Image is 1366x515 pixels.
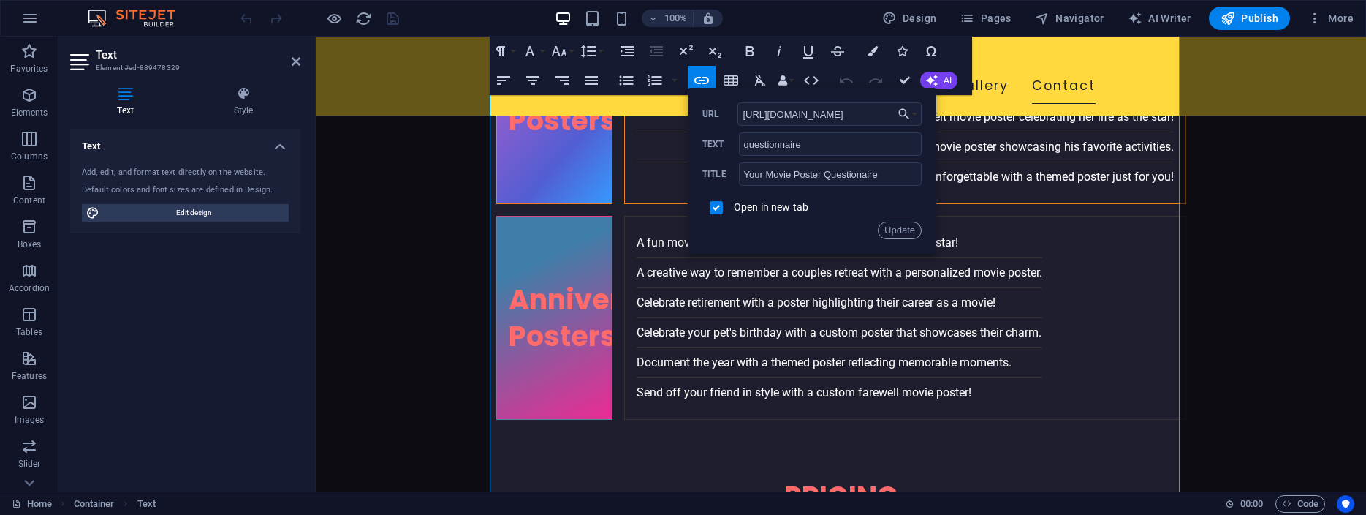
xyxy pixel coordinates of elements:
[74,495,115,513] span: Click to select. Double-click to edit
[642,10,694,27] button: 100%
[613,37,641,66] button: Increase Indent
[490,37,517,66] button: Paragraph Format
[13,195,45,206] p: Content
[84,10,194,27] img: Editor Logo
[1221,11,1278,26] span: Publish
[70,129,300,155] h4: Text
[888,37,916,66] button: Icons
[797,66,825,95] button: HTML
[1275,495,1325,513] button: Code
[794,37,822,66] button: Underline (Ctrl+U)
[519,37,547,66] button: Font Family
[664,10,687,27] h6: 100%
[775,66,796,95] button: Data Bindings
[16,326,42,338] p: Tables
[1122,7,1197,30] button: AI Writer
[490,66,517,95] button: Align Left
[669,66,680,95] button: Ordered List
[1029,7,1110,30] button: Navigator
[876,7,943,30] button: Design
[878,222,922,239] button: Update
[765,37,793,66] button: Italic (Ctrl+I)
[1035,11,1104,26] span: Navigator
[701,37,729,66] button: Subscript
[104,204,284,222] span: Edit design
[702,12,715,25] i: On resize automatically adjust zoom level to fit chosen device.
[1209,7,1290,30] button: Publish
[876,7,943,30] div: Design (Ctrl+Alt+Y)
[824,37,851,66] button: Strikethrough
[1128,11,1191,26] span: AI Writer
[1337,495,1354,513] button: Usercentrics
[9,282,50,294] p: Accordion
[82,204,289,222] button: Edit design
[944,76,952,85] span: AI
[577,66,605,95] button: Align Justify
[746,66,774,95] button: Clear Formatting
[702,139,739,149] label: Text
[960,11,1011,26] span: Pages
[920,72,957,89] button: AI
[832,66,860,95] button: Undo (Ctrl+Z)
[74,495,156,513] nav: breadcrumb
[688,66,716,95] button: Insert Link
[891,66,919,95] button: Confirm (Ctrl+⏎)
[548,66,576,95] button: Align Right
[954,7,1017,30] button: Pages
[11,107,48,119] p: Elements
[354,10,372,27] button: reload
[355,10,372,27] i: Reload page
[82,184,289,197] div: Default colors and font sizes are defined in Design.
[862,66,889,95] button: Redo (Ctrl+Shift+Z)
[1251,498,1253,509] span: :
[96,48,300,61] h2: Text
[702,109,737,119] label: URL
[734,201,808,213] label: Open in new tab
[1225,495,1264,513] h6: Session time
[82,167,289,179] div: Add, edit, and format text directly on the website.
[736,37,764,66] button: Bold (Ctrl+B)
[12,495,52,513] a: Click to cancel selection. Double-click to open Pages
[70,86,186,117] h4: Text
[1282,495,1318,513] span: Code
[11,151,48,162] p: Columns
[917,37,945,66] button: Special Characters
[519,66,547,95] button: Align Center
[10,63,48,75] p: Favorites
[186,86,300,117] h4: Style
[137,495,156,513] span: Click to select. Double-click to edit
[96,61,271,75] h3: Element #ed-889478329
[1308,11,1354,26] span: More
[325,10,343,27] button: Click here to leave preview mode and continue editing
[1240,495,1263,513] span: 00 00
[18,458,41,470] p: Slider
[1302,7,1359,30] button: More
[15,414,45,426] p: Images
[641,66,669,95] button: Ordered List
[859,37,887,66] button: Colors
[612,66,640,95] button: Unordered List
[548,37,576,66] button: Font Size
[672,37,699,66] button: Superscript
[642,37,670,66] button: Decrease Indent
[181,180,296,383] a: Anniversary Posters
[702,169,739,179] label: Title
[717,66,745,95] button: Insert Table
[12,370,47,382] p: Features
[577,37,605,66] button: Line Height
[882,11,937,26] span: Design
[18,238,42,250] p: Boxes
